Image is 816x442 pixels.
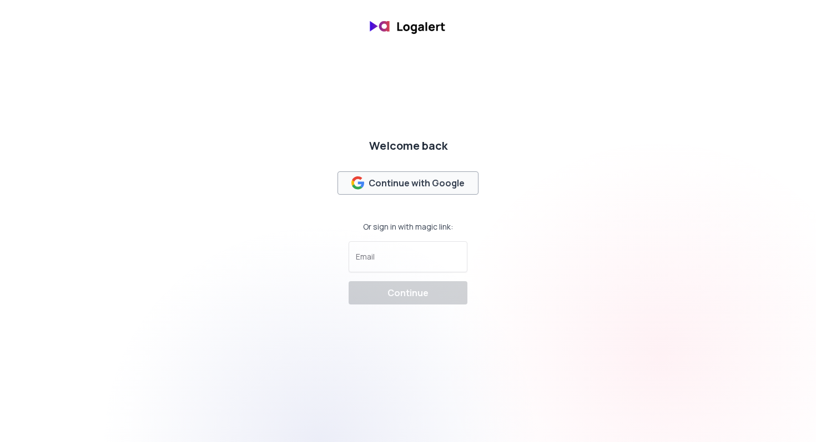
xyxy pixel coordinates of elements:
button: Continue [349,281,467,304]
img: banner logo [364,13,452,39]
div: Continue with Google [351,176,465,190]
div: Or sign in with magic link: [363,221,453,232]
button: Continue with Google [338,171,479,195]
div: Welcome back [369,138,447,154]
div: Continue [387,286,429,299]
input: Email [356,256,460,267]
